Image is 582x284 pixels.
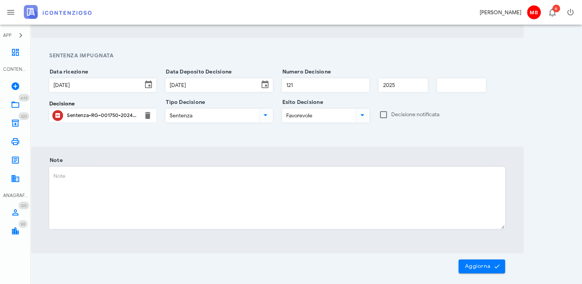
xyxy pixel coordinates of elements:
[459,259,505,273] button: Aggiorna
[67,112,138,119] div: Sentenza-RG-001750-2024-UD-17122024.pdf
[67,109,138,122] div: Clicca per aprire un'anteprima del file o scaricarlo
[163,99,205,106] label: Tipo Decisione
[18,112,29,120] span: Distintivo
[543,3,561,22] button: Distintivo
[143,111,152,120] button: Elimina
[280,99,323,106] label: Esito Decisione
[282,109,354,122] input: Esito Decisione
[282,79,369,92] input: Numero Decisione
[280,68,331,76] label: Numero Decisione
[52,110,63,121] button: Clicca per aprire un'anteprima del file o scaricarlo
[480,8,521,17] div: [PERSON_NAME]
[18,202,29,209] span: Distintivo
[527,5,541,19] span: MB
[49,52,505,60] h4: Sentenza Impugnata
[3,192,28,199] div: ANAGRAFICA
[18,94,30,102] span: Distintivo
[18,220,28,228] span: Distintivo
[47,157,63,164] label: Note
[21,203,27,208] span: 325
[47,68,88,76] label: Data ricezione
[465,263,499,270] span: Aggiorna
[21,95,27,100] span: 643
[524,3,543,22] button: MB
[552,5,560,12] span: Distintivo
[24,5,92,19] img: logo-text-2x.png
[391,111,505,119] label: Decisione notificata
[21,222,25,227] span: 88
[166,109,257,122] input: Tipo Decisione
[49,100,75,108] label: Decisione
[163,68,232,76] label: Data Deposito Decisione
[21,114,27,119] span: 320
[3,66,28,73] div: CONTENZIOSO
